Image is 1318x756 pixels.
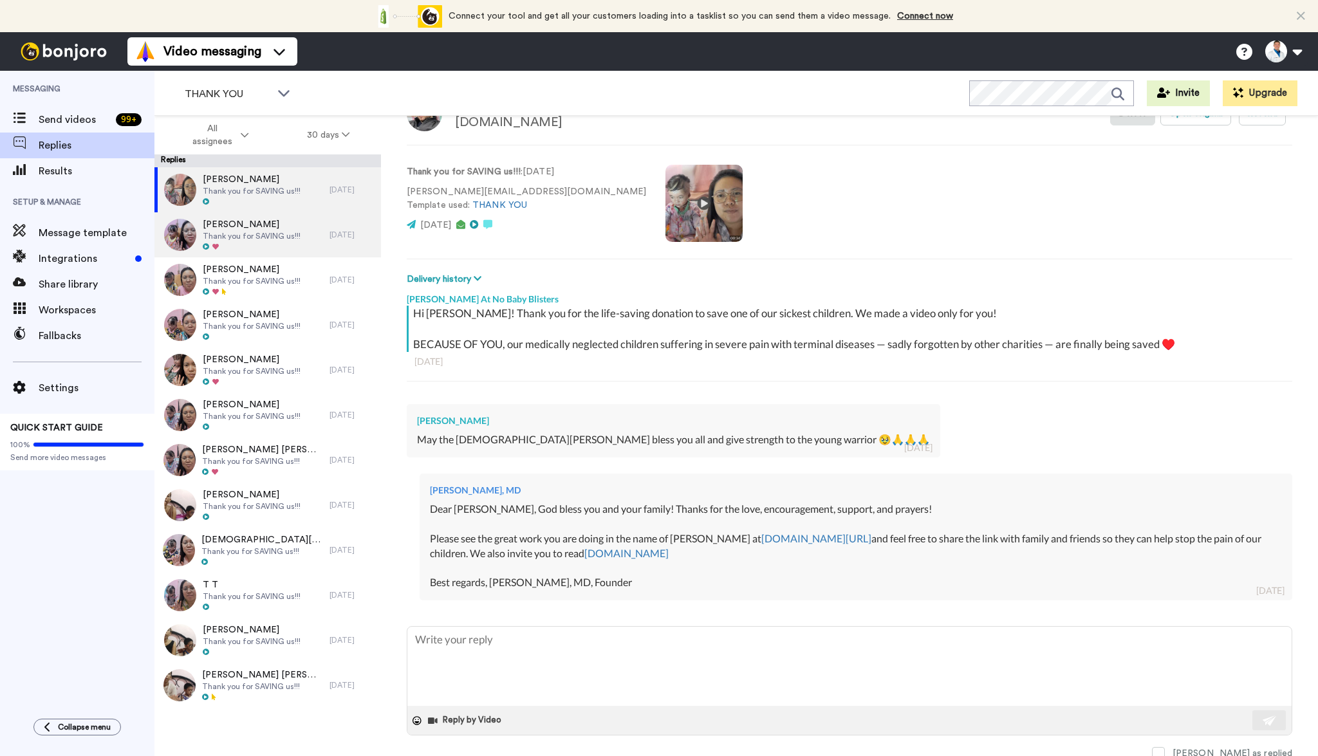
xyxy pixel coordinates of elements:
[201,533,323,546] span: [DEMOGRAPHIC_DATA][PERSON_NAME]
[39,163,154,179] span: Results
[39,328,154,344] span: Fallbacks
[10,439,30,450] span: 100%
[163,42,261,60] span: Video messaging
[201,546,323,557] span: Thank you for SAVING us!!!
[154,392,381,438] a: [PERSON_NAME]Thank you for SAVING us!!![DATE]
[203,276,301,286] span: Thank you for SAVING us!!!
[10,423,103,432] span: QUICK START GUIDE
[329,230,375,240] div: [DATE]
[10,452,144,463] span: Send more video messages
[164,579,196,611] img: 1e236563-681a-40c5-87ae-32fc49aeaecc-thumb.jpg
[1147,80,1210,106] button: Invite
[203,488,301,501] span: [PERSON_NAME]
[203,353,301,366] span: [PERSON_NAME]
[203,578,301,591] span: T T
[157,117,278,153] button: All assignees
[203,218,301,231] span: [PERSON_NAME]
[420,221,451,230] span: [DATE]
[203,186,301,196] span: Thank you for SAVING us!!!
[329,320,375,330] div: [DATE]
[39,112,111,127] span: Send videos
[154,212,381,257] a: [PERSON_NAME]Thank you for SAVING us!!![DATE]
[154,573,381,618] a: T TThank you for SAVING us!!![DATE]
[39,302,154,318] span: Workspaces
[455,115,591,129] div: [DOMAIN_NAME]
[407,185,646,212] p: [PERSON_NAME][EMAIL_ADDRESS][DOMAIN_NAME] Template used:
[329,500,375,510] div: [DATE]
[203,591,301,602] span: Thank you for SAVING us!!!
[39,225,154,241] span: Message template
[371,5,442,28] div: animation
[164,264,196,296] img: 7bc700b9-abcd-4f76-abb9-c318af34c203-thumb.jpg
[203,623,301,636] span: [PERSON_NAME]
[203,263,301,276] span: [PERSON_NAME]
[430,484,1282,497] div: [PERSON_NAME], MD
[154,302,381,347] a: [PERSON_NAME]Thank you for SAVING us!!![DATE]
[203,636,301,647] span: Thank you for SAVING us!!!
[202,668,323,681] span: [PERSON_NAME] [PERSON_NAME]
[135,41,156,62] img: vm-color.svg
[154,528,381,573] a: [DEMOGRAPHIC_DATA][PERSON_NAME]Thank you for SAVING us!!![DATE]
[39,380,154,396] span: Settings
[39,251,130,266] span: Integrations
[1263,715,1277,726] img: send-white.svg
[329,410,375,420] div: [DATE]
[329,590,375,600] div: [DATE]
[203,501,301,512] span: Thank you for SAVING us!!!
[203,231,301,241] span: Thank you for SAVING us!!!
[154,167,381,212] a: [PERSON_NAME]Thank you for SAVING us!!![DATE]
[154,438,381,483] a: [PERSON_NAME] [PERSON_NAME]Thank you for SAVING us!!![DATE]
[414,355,1285,368] div: [DATE]
[427,711,505,730] button: Reply by Video
[33,719,121,735] button: Collapse menu
[164,219,196,251] img: d35f8501-425f-4d1d-aaeb-ce05a03eed06-thumb.jpg
[329,275,375,285] div: [DATE]
[15,42,112,60] img: bj-logo-header-white.svg
[185,86,271,102] span: THANK YOU
[329,635,375,645] div: [DATE]
[407,165,646,179] p: : [DATE]
[417,414,930,427] div: [PERSON_NAME]
[417,432,930,447] div: May the [DEMOGRAPHIC_DATA][PERSON_NAME] bless you all and give strength to the young warrior 🥹🙏🙏🙏
[1256,584,1285,597] div: [DATE]
[761,532,871,544] a: [DOMAIN_NAME][URL]
[154,483,381,528] a: [PERSON_NAME]Thank you for SAVING us!!![DATE]
[58,722,111,732] span: Collapse menu
[430,502,1282,590] div: Dear [PERSON_NAME], God bless you and your family! Thanks for the love, encouragement, support, a...
[154,154,381,167] div: Replies
[407,167,521,176] strong: Thank you for SAVING us!!!
[202,443,323,456] span: [PERSON_NAME] [PERSON_NAME]
[897,12,953,21] a: Connect now
[203,308,301,321] span: [PERSON_NAME]
[407,272,485,286] button: Delivery history
[203,366,301,376] span: Thank you for SAVING us!!!
[164,354,196,386] img: be357946-141f-44d1-9052-ebfb6f074104-thumb.jpg
[202,456,323,466] span: Thank you for SAVING us!!!
[164,399,196,431] img: b2659016-84ce-4acd-8747-d44cd013e207-thumb.jpg
[584,547,669,559] a: [DOMAIN_NAME]
[329,545,375,555] div: [DATE]
[329,455,375,465] div: [DATE]
[154,347,381,392] a: [PERSON_NAME]Thank you for SAVING us!!![DATE]
[407,286,1292,306] div: [PERSON_NAME] At No Baby Blisters
[154,257,381,302] a: [PERSON_NAME]Thank you for SAVING us!!![DATE]
[904,441,933,454] div: [DATE]
[203,321,301,331] span: Thank you for SAVING us!!!
[1223,80,1297,106] button: Upgrade
[278,124,379,147] button: 30 days
[203,173,301,186] span: [PERSON_NAME]
[164,309,196,341] img: 2ecab436-153c-4a44-8138-8d12d6438bb0-thumb.jpg
[163,534,195,566] img: ab478c12-cb53-46f0-b98d-bbeb24b31164-thumb.jpg
[39,277,154,292] span: Share library
[449,12,891,21] span: Connect your tool and get all your customers loading into a tasklist so you can send them a video...
[329,185,375,195] div: [DATE]
[163,444,196,476] img: 971c13df-31a7-4a3e-860d-4286fb2ac1da-thumb.jpg
[154,663,381,708] a: [PERSON_NAME] [PERSON_NAME]Thank you for SAVING us!!![DATE]
[164,174,196,206] img: 76428904-b40d-42c7-8025-7b29baa16dba-thumb.jpg
[203,411,301,421] span: Thank you for SAVING us!!!
[413,306,1289,352] div: Hi [PERSON_NAME]! Thank you for the life-saving donation to save one of our sickest children. We ...
[203,398,301,411] span: [PERSON_NAME]
[154,618,381,663] a: [PERSON_NAME]Thank you for SAVING us!!![DATE]
[329,365,375,375] div: [DATE]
